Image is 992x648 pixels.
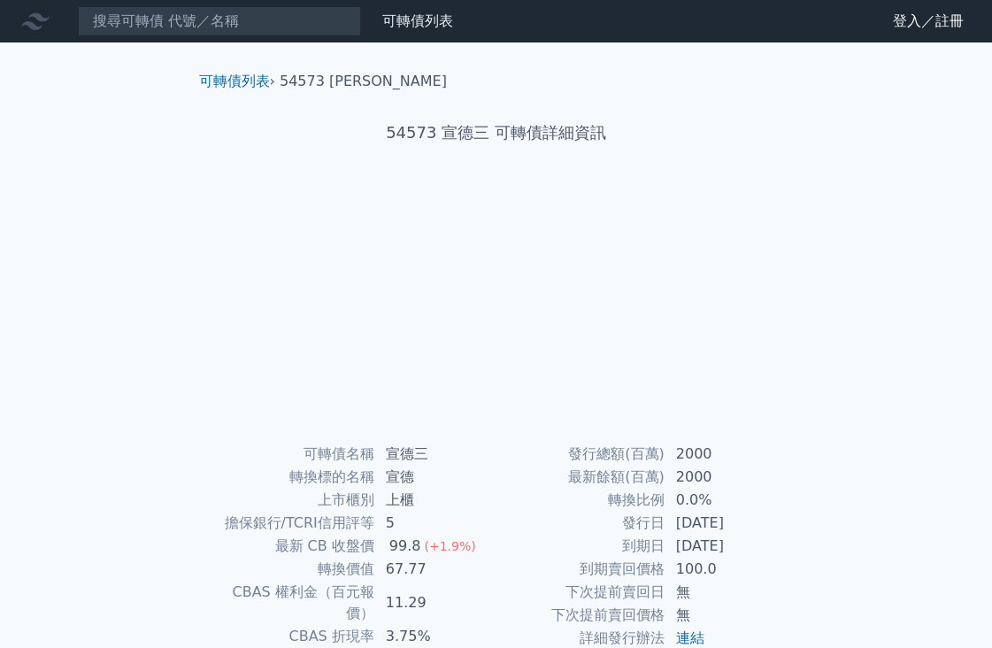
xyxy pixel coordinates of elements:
[665,512,787,535] td: [DATE]
[496,535,665,558] td: 到期日
[665,489,787,512] td: 0.0%
[375,581,496,625] td: 11.29
[496,489,665,512] td: 轉換比例
[375,466,496,489] td: 宣德
[375,489,496,512] td: 上櫃
[665,466,787,489] td: 2000
[199,71,275,92] li: ›
[496,558,665,581] td: 到期賣回價格
[375,625,496,648] td: 3.75%
[206,535,375,558] td: 最新 CB 收盤價
[665,581,787,604] td: 無
[206,581,375,625] td: CBAS 權利金（百元報價）
[496,443,665,466] td: 發行總額(百萬)
[496,466,665,489] td: 最新餘額(百萬)
[280,71,447,92] li: 54573 [PERSON_NAME]
[496,581,665,604] td: 下次提前賣回日
[496,604,665,627] td: 下次提前賣回價格
[665,443,787,466] td: 2000
[496,512,665,535] td: 發行日
[375,512,496,535] td: 5
[382,12,453,29] a: 可轉債列表
[665,604,787,627] td: 無
[78,6,361,36] input: 搜尋可轉債 代號／名稱
[386,536,425,557] div: 99.8
[665,558,787,581] td: 100.0
[199,73,270,89] a: 可轉債列表
[206,466,375,489] td: 轉換標的名稱
[375,558,496,581] td: 67.77
[375,443,496,466] td: 宣德三
[206,558,375,581] td: 轉換價值
[676,629,704,646] a: 連結
[185,120,808,145] h1: 54573 宣德三 可轉債詳細資訊
[879,7,978,35] a: 登入／註冊
[665,535,787,558] td: [DATE]
[206,512,375,535] td: 擔保銀行/TCRI信用評等
[424,539,475,553] span: (+1.9%)
[206,489,375,512] td: 上市櫃別
[206,625,375,648] td: CBAS 折現率
[206,443,375,466] td: 可轉債名稱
